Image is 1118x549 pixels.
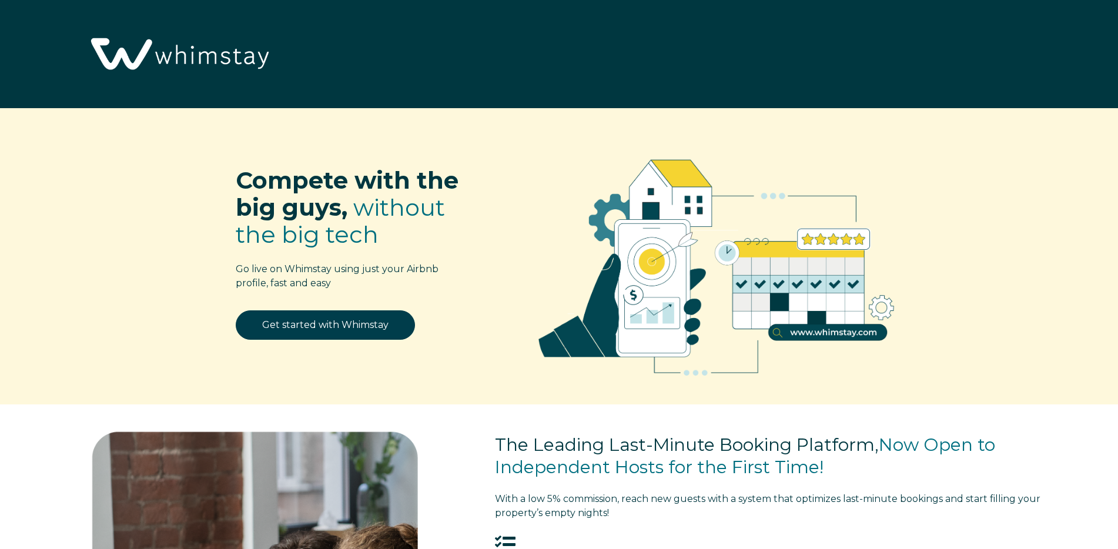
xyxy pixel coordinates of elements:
[236,263,439,289] span: Go live on Whimstay using just your Airbnb profile, fast and easy
[82,6,275,104] img: Whimstay Logo-02 1
[236,166,458,222] span: Compete with the big guys,
[495,434,879,456] span: The Leading Last-Minute Booking Platform,
[495,493,1040,518] span: tart filling your property’s empty nights!
[495,434,995,478] span: Now Open to Independent Hosts for the First Time!
[236,310,415,340] a: Get started with Whimstay
[236,193,445,249] span: without the big tech
[510,126,923,397] img: RBO Ilustrations-02
[495,493,970,504] span: With a low 5% commission, reach new guests with a system that optimizes last-minute bookings and s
